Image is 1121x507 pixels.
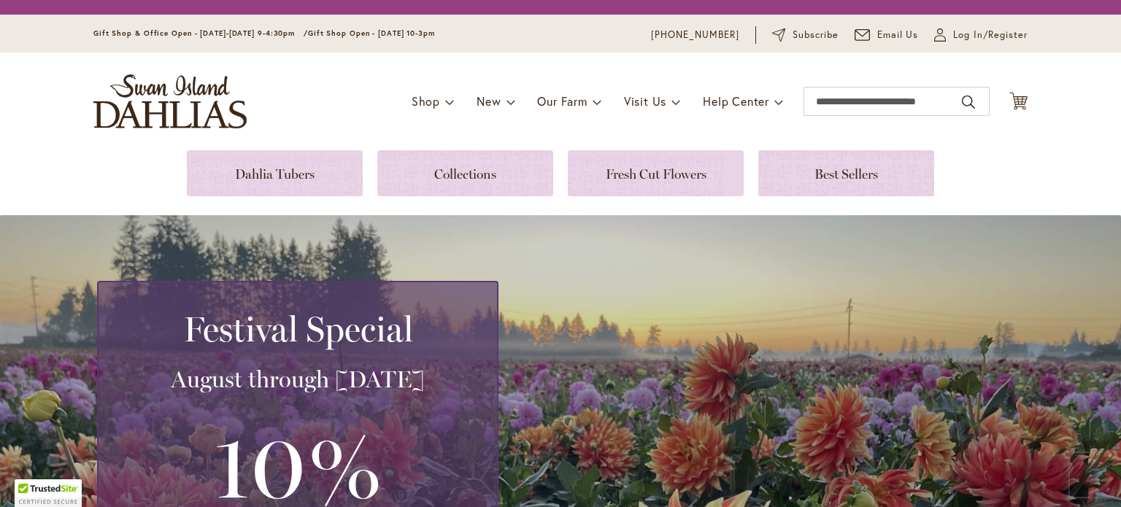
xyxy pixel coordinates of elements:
span: New [477,93,501,109]
span: Our Farm [537,93,587,109]
a: Subscribe [772,28,839,42]
span: Gift Shop & Office Open - [DATE]-[DATE] 9-4:30pm / [93,28,308,38]
span: Shop [412,93,440,109]
span: Email Us [877,28,919,42]
a: store logo [93,74,247,128]
span: Log In/Register [953,28,1028,42]
h2: Festival Special [116,309,479,349]
span: Help Center [703,93,769,109]
span: Subscribe [793,28,839,42]
a: Log In/Register [934,28,1028,42]
span: Visit Us [624,93,666,109]
a: Email Us [855,28,919,42]
h3: August through [DATE] [116,365,479,394]
a: [PHONE_NUMBER] [651,28,739,42]
button: Search [962,90,975,114]
span: Gift Shop Open - [DATE] 10-3pm [308,28,435,38]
